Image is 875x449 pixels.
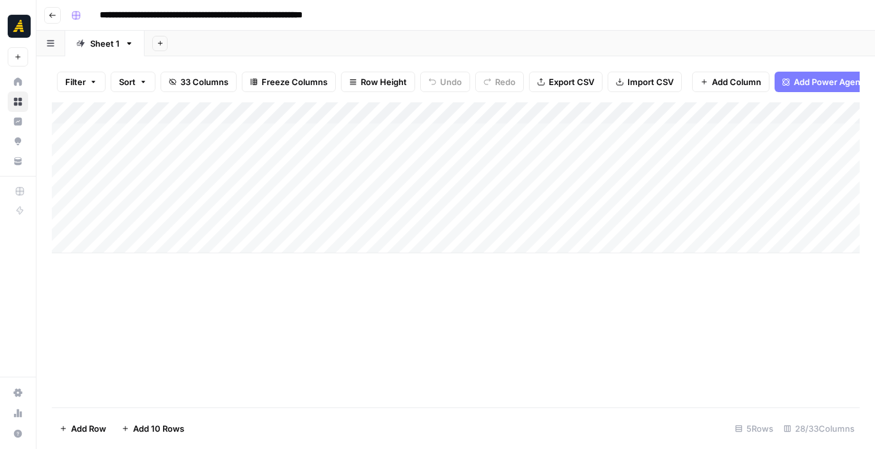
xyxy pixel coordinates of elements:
button: Redo [475,72,524,92]
span: Freeze Columns [262,75,327,88]
button: Add Row [52,418,114,439]
span: Undo [440,75,462,88]
span: Add 10 Rows [133,422,184,435]
button: Add Power Agent [775,72,871,92]
button: Add 10 Rows [114,418,192,439]
span: Row Height [361,75,407,88]
div: 28/33 Columns [778,418,860,439]
a: Usage [8,403,28,423]
div: 5 Rows [730,418,778,439]
button: Freeze Columns [242,72,336,92]
span: Redo [495,75,516,88]
a: Browse [8,91,28,112]
button: Undo [420,72,470,92]
button: 33 Columns [161,72,237,92]
img: Marketers in Demand Logo [8,15,31,38]
span: Add Column [712,75,761,88]
span: Sort [119,75,136,88]
span: Filter [65,75,86,88]
a: Settings [8,382,28,403]
a: Opportunities [8,131,28,152]
div: Sheet 1 [90,37,120,50]
span: Export CSV [549,75,594,88]
button: Sort [111,72,155,92]
button: Add Column [692,72,769,92]
a: Home [8,72,28,92]
button: Workspace: Marketers in Demand [8,10,28,42]
a: Insights [8,111,28,132]
span: 33 Columns [180,75,228,88]
span: Add Row [71,422,106,435]
a: Your Data [8,151,28,171]
button: Row Height [341,72,415,92]
button: Import CSV [608,72,682,92]
span: Add Power Agent [794,75,863,88]
span: Import CSV [627,75,674,88]
button: Filter [57,72,106,92]
button: Export CSV [529,72,603,92]
a: Sheet 1 [65,31,145,56]
button: Help + Support [8,423,28,444]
